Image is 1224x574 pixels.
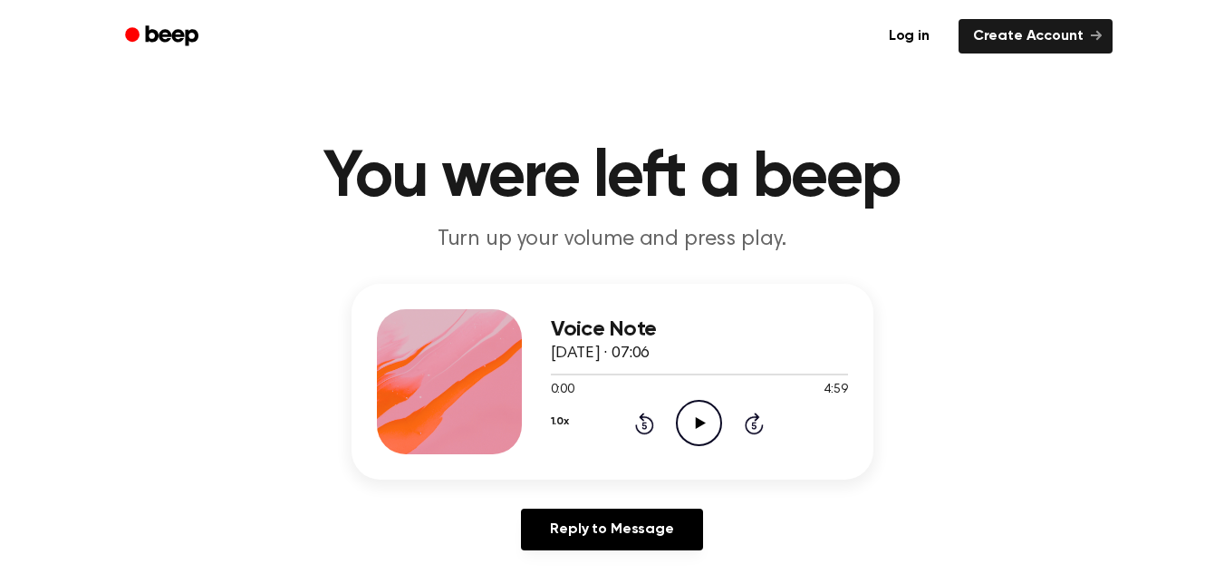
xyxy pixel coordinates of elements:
span: [DATE] · 07:06 [551,345,651,362]
a: Reply to Message [521,509,702,550]
span: 4:59 [824,381,847,400]
h1: You were left a beep [149,145,1076,210]
h3: Voice Note [551,317,848,342]
button: 1.0x [551,406,569,437]
a: Log in [871,15,948,57]
a: Beep [112,19,215,54]
a: Create Account [959,19,1113,54]
span: 0:00 [551,381,574,400]
p: Turn up your volume and press play. [265,225,960,255]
